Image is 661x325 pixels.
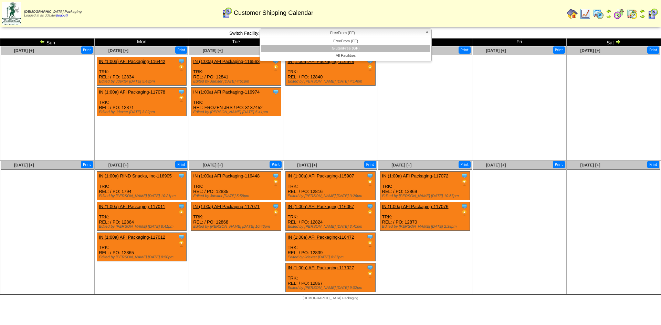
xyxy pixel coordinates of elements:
img: calendarblend.gif [613,8,625,19]
button: Print [81,161,93,168]
div: TRK: REL: / PO: 12865 [97,233,187,261]
a: [DATE] [+] [108,48,128,53]
div: TRK: REL: / PO: 12868 [191,202,281,231]
img: Tooltip [367,203,374,210]
span: [DATE] [+] [297,163,317,167]
a: (logout) [56,14,68,18]
img: PO [272,179,279,186]
img: calendarinout.gif [627,8,638,19]
img: PO [367,65,374,72]
div: TRK: REL: / PO: 12864 [97,202,187,231]
img: home.gif [567,8,578,19]
a: [DATE] [+] [14,163,34,167]
img: zoroco-logo-small.webp [2,2,21,25]
a: [DATE] [+] [580,48,600,53]
img: PO [367,210,374,217]
img: arrowright.gif [640,14,645,19]
img: Tooltip [178,203,185,210]
div: TRK: REL: / PO: 12839 [286,233,375,261]
div: TRK: REL: / PO: 1794 [97,172,187,200]
td: Tue [189,39,283,46]
a: IN (1:00a) AFI Packaging-117078 [99,89,165,95]
a: IN (1:00a) AFI Packaging-116548 [287,59,354,64]
button: Print [175,46,187,54]
img: calendarcustomer.gif [647,8,658,19]
div: Edited by [PERSON_NAME] [DATE] 9:02pm [287,286,375,290]
a: IN (1:00a) AFI Packaging-116472 [287,235,354,240]
div: TRK: REL: / PO: 12816 [286,172,375,200]
a: IN (1:00a) AFI Packaging-117012 [99,235,165,240]
img: PO [461,179,468,186]
a: [DATE] [+] [203,48,223,53]
img: Tooltip [178,88,185,95]
img: PO [178,65,185,72]
div: Edited by [PERSON_NAME] [DATE] 10:21pm [99,194,186,198]
a: IN (1:00a) AFI Packaging-116448 [193,173,260,178]
img: Tooltip [178,234,185,240]
a: IN (1:00a) AFI Packaging-115907 [287,173,354,178]
div: TRK: REL: / PO: 12835 [191,172,281,200]
div: Edited by Jdexter [DATE] 8:27pm [287,255,375,259]
div: Edited by [PERSON_NAME] [DATE] 4:14pm [287,79,375,84]
a: [DATE] [+] [580,163,600,167]
td: Sun [0,39,95,46]
img: Tooltip [178,172,185,179]
div: Edited by [PERSON_NAME] [DATE] 10:46pm [193,225,281,229]
img: line_graph.gif [580,8,591,19]
img: arrowleft.gif [640,8,645,14]
button: Print [364,161,376,168]
div: Edited by [PERSON_NAME] [DATE] 3:26pm [287,194,375,198]
img: PO [367,271,374,278]
img: arrowleft.gif [40,39,45,44]
button: Print [175,161,187,168]
div: Edited by [PERSON_NAME] [DATE] 10:57pm [382,194,470,198]
img: arrowright.gif [615,39,621,44]
div: TRK: REL: / PO: 12841 [191,57,281,86]
a: [DATE] [+] [203,163,223,167]
td: Mon [95,39,189,46]
div: Edited by [PERSON_NAME] [DATE] 8:50pm [99,255,186,259]
a: [DATE] [+] [14,48,34,53]
img: PO [272,210,279,217]
img: PO [178,210,185,217]
div: TRK: REL: / PO: 12824 [286,202,375,231]
a: IN (1:00a) RIND Snacks, Inc-116905 [99,173,172,178]
a: IN (1:00a) AFI Packaging-117076 [382,204,449,209]
span: [DEMOGRAPHIC_DATA] Packaging [24,10,82,14]
span: Customer Shipping Calendar [234,9,313,17]
a: [DATE] [+] [486,48,506,53]
img: Tooltip [272,88,279,95]
img: calendarprod.gif [593,8,604,19]
img: arrowleft.gif [606,8,611,14]
div: Edited by Jdexter [DATE] 5:48pm [99,79,186,84]
a: [DATE] [+] [108,163,128,167]
td: Sat [566,39,661,46]
span: Logged in as Jdexter [24,10,82,18]
td: Fri [472,39,566,46]
img: PO [367,179,374,186]
div: TRK: REL: / PO: 12834 [97,57,187,86]
button: Print [647,161,659,168]
a: IN (1:00a) AFI Packaging-117072 [382,173,449,178]
a: IN (1:00a) AFI Packaging-116563 [193,59,260,64]
a: [DATE] [+] [391,163,411,167]
button: Print [553,46,565,54]
a: IN (1:00a) AFI Packaging-117027 [287,265,354,270]
div: TRK: REL: / PO: 12871 [97,88,187,116]
img: Tooltip [367,172,374,179]
div: Edited by [PERSON_NAME] [DATE] 5:41pm [193,110,281,114]
button: Print [270,161,282,168]
img: Tooltip [367,264,374,271]
span: [DEMOGRAPHIC_DATA] Packaging [303,296,358,300]
div: TRK: REL: / PO: 12870 [380,202,470,231]
a: IN (1:00a) AFI Packaging-116057 [287,204,354,209]
div: TRK: REL: FROZEN JRS / PO: 3137452 [191,88,281,116]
